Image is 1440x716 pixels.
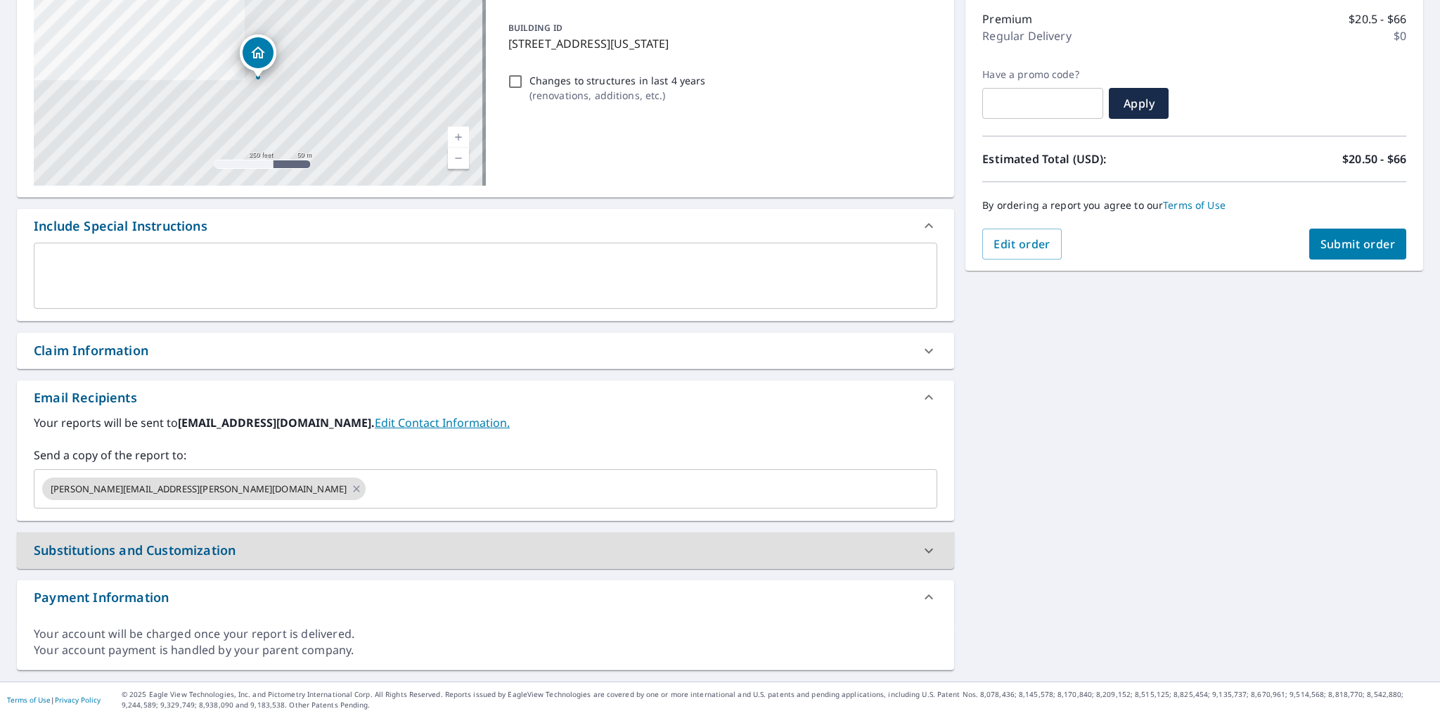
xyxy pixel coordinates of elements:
div: Include Special Instructions [34,217,207,236]
div: Include Special Instructions [17,209,954,243]
p: © 2025 Eagle View Technologies, Inc. and Pictometry International Corp. All Rights Reserved. Repo... [122,689,1433,710]
p: Changes to structures in last 4 years [529,73,706,88]
div: Email Recipients [34,388,137,407]
div: Payment Information [17,580,954,614]
div: Your account will be charged once your report is delivered. [34,626,937,642]
span: Edit order [994,236,1050,252]
div: Your account payment is handled by your parent company. [34,642,937,658]
label: Have a promo code? [982,68,1103,81]
a: Current Level 17, Zoom In [448,127,469,148]
p: Premium [982,11,1032,27]
div: Payment Information [34,588,169,607]
label: Send a copy of the report to: [34,447,937,464]
p: Estimated Total (USD): [982,151,1194,167]
a: Terms of Use [1163,198,1226,212]
p: ( renovations, additions, etc. ) [529,88,706,103]
p: BUILDING ID [508,22,562,34]
p: $20.50 - $66 [1342,151,1406,167]
div: [PERSON_NAME][EMAIL_ADDRESS][PERSON_NAME][DOMAIN_NAME] [42,478,366,500]
div: Substitutions and Customization [17,532,954,568]
b: [EMAIL_ADDRESS][DOMAIN_NAME]. [178,415,375,430]
span: [PERSON_NAME][EMAIL_ADDRESS][PERSON_NAME][DOMAIN_NAME] [42,482,355,496]
div: Substitutions and Customization [34,541,236,560]
span: Submit order [1320,236,1396,252]
div: Claim Information [34,341,148,360]
p: $20.5 - $66 [1349,11,1406,27]
a: Privacy Policy [55,695,101,705]
span: Apply [1120,96,1157,111]
p: $0 [1394,27,1406,44]
div: Dropped pin, building 1, Residential property, 3919 Wyoming St Saint Louis, MO 63116 [240,34,276,78]
div: Email Recipients [17,381,954,414]
button: Submit order [1309,229,1407,260]
p: | [7,696,101,704]
button: Edit order [982,229,1062,260]
p: [STREET_ADDRESS][US_STATE] [508,35,932,52]
a: EditContactInfo [375,415,510,430]
button: Apply [1109,88,1169,119]
a: Current Level 17, Zoom Out [448,148,469,169]
p: By ordering a report you agree to our [982,199,1406,212]
div: Claim Information [17,333,954,369]
a: Terms of Use [7,695,51,705]
p: Regular Delivery [982,27,1071,44]
label: Your reports will be sent to [34,414,937,431]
